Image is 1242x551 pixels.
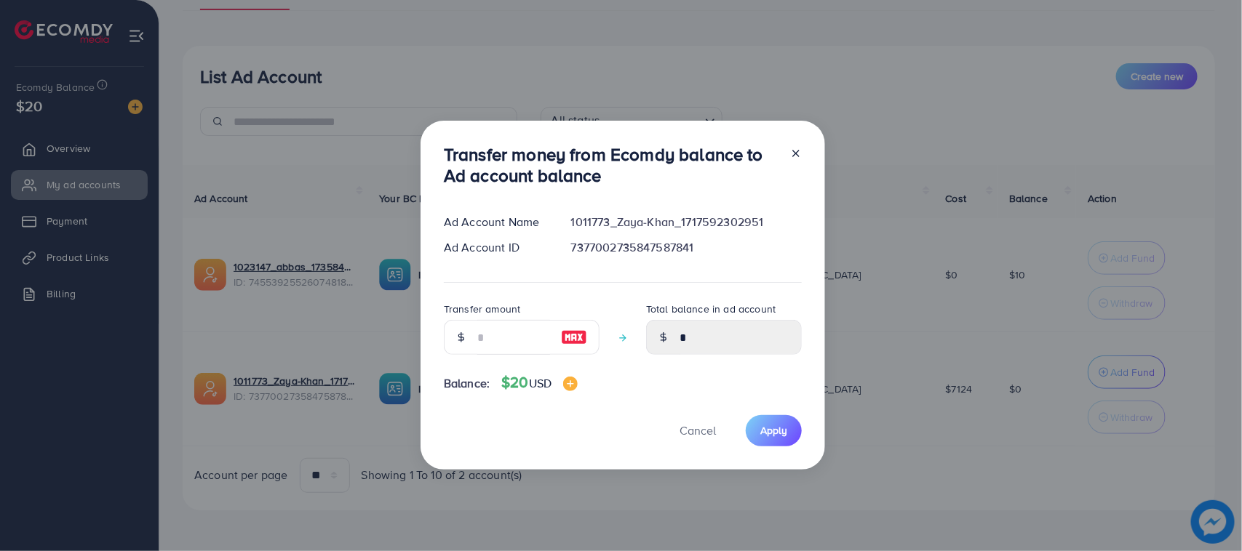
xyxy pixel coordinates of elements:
[680,422,716,438] span: Cancel
[561,329,587,346] img: image
[432,214,560,230] div: Ad Account Name
[563,377,578,391] img: image
[444,302,520,316] label: Transfer amount
[529,375,552,391] span: USD
[432,239,560,256] div: Ad Account ID
[661,415,734,446] button: Cancel
[560,214,813,230] div: 1011773_Zaya-Khan_1717592302951
[646,302,776,316] label: Total balance in ad account
[560,239,813,256] div: 7377002735847587841
[444,144,779,186] h3: Transfer money from Ecomdy balance to Ad account balance
[760,423,787,438] span: Apply
[444,375,490,392] span: Balance:
[746,415,802,446] button: Apply
[501,374,578,392] h4: $20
